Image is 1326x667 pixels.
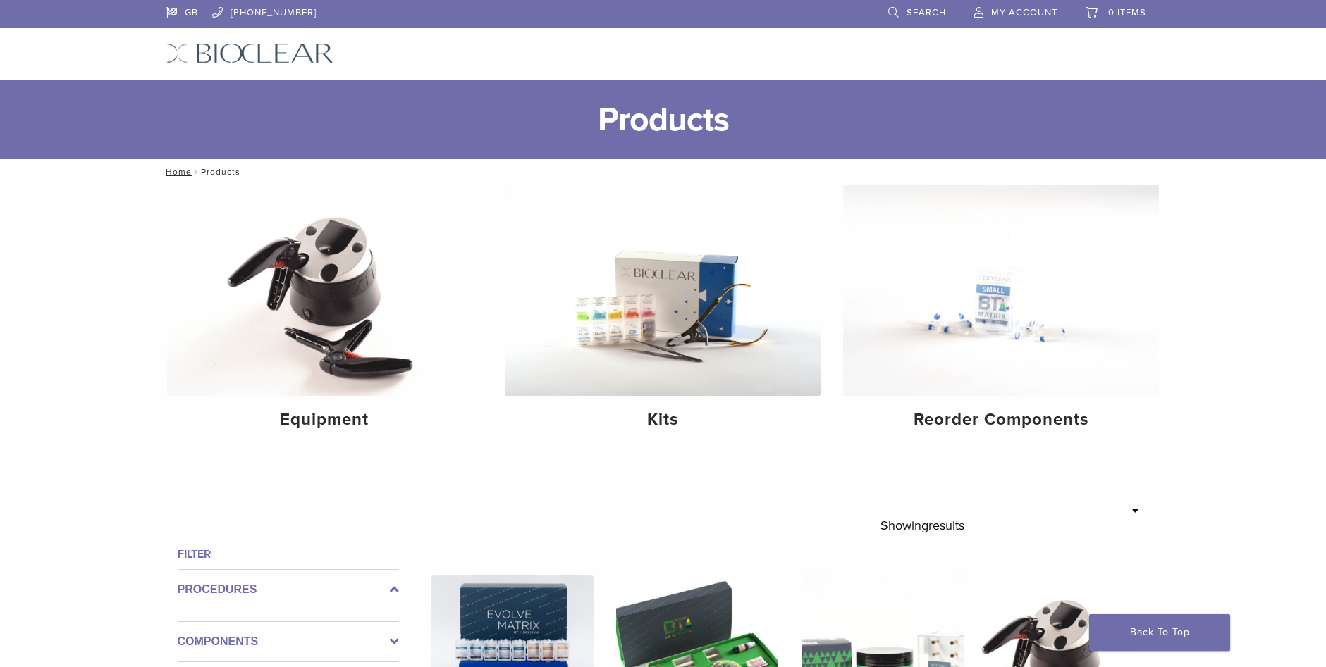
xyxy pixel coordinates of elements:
[161,167,192,177] a: Home
[178,633,399,650] label: Components
[178,407,472,432] h4: Equipment
[843,185,1159,396] img: Reorder Components
[167,185,483,396] img: Equipment
[156,159,1171,185] nav: Products
[505,185,821,396] img: Kits
[1089,614,1230,651] a: Back To Top
[1108,7,1146,18] span: 0 items
[192,168,201,175] span: /
[516,407,809,432] h4: Kits
[167,185,483,442] a: Equipment
[166,43,333,63] img: Bioclear
[843,185,1159,442] a: Reorder Components
[880,511,964,540] p: Showing results
[907,7,946,18] span: Search
[178,581,399,598] label: Procedures
[505,185,821,442] a: Kits
[178,546,399,563] h4: Filter
[991,7,1057,18] span: My Account
[854,407,1148,432] h4: Reorder Components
